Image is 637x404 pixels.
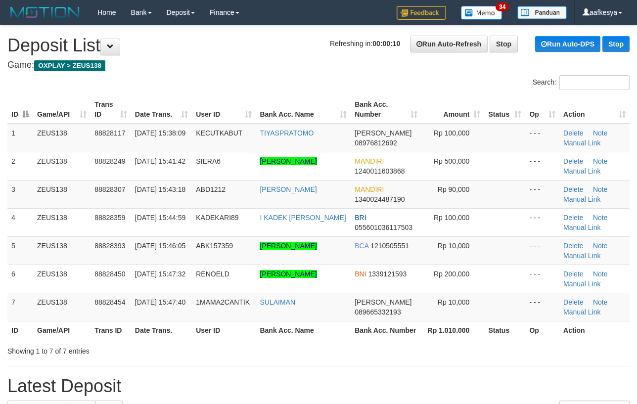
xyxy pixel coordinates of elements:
td: - - - [525,124,559,152]
a: Manual Link [563,308,601,316]
a: SULAIMAN [260,298,295,306]
a: [PERSON_NAME] [260,185,317,193]
input: Search: [559,75,630,90]
td: - - - [525,293,559,321]
td: 4 [7,208,33,236]
th: Op [525,321,559,339]
span: [DATE] 15:41:42 [135,157,185,165]
th: Date Trans. [131,321,192,339]
td: ZEUS138 [33,265,91,293]
span: Rp 90,000 [438,185,470,193]
span: 88828359 [94,214,125,222]
a: Note [593,270,608,278]
img: MOTION_logo.png [7,5,83,20]
th: Date Trans.: activate to sort column ascending [131,95,192,124]
span: KECUTKABUT [196,129,242,137]
th: Rp 1.010.000 [421,321,484,339]
a: Run Auto-Refresh [410,36,488,52]
td: 5 [7,236,33,265]
th: Trans ID: activate to sort column ascending [91,95,131,124]
a: Note [593,298,608,306]
a: Manual Link [563,139,601,147]
span: Copy 055601036117503 to clipboard [355,224,412,231]
a: Note [593,129,608,137]
a: Stop [490,36,518,52]
h1: Deposit List [7,36,630,55]
th: Game/API: activate to sort column ascending [33,95,91,124]
th: User ID: activate to sort column ascending [192,95,256,124]
a: Note [593,157,608,165]
span: ABD1212 [196,185,226,193]
th: Bank Acc. Number [351,321,421,339]
a: Delete [563,298,583,306]
span: Copy 1240011603868 to clipboard [355,167,405,175]
span: Copy 1339121593 to clipboard [368,270,407,278]
span: 34 [496,2,509,11]
a: Delete [563,157,583,165]
a: Manual Link [563,195,601,203]
a: Delete [563,185,583,193]
span: MANDIRI [355,157,384,165]
label: Search: [533,75,630,90]
td: ZEUS138 [33,124,91,152]
a: Stop [602,36,630,52]
span: [DATE] 15:46:05 [135,242,185,250]
th: Bank Acc. Number: activate to sort column ascending [351,95,421,124]
td: 7 [7,293,33,321]
img: Button%20Memo.svg [461,6,502,20]
td: 3 [7,180,33,208]
td: - - - [525,208,559,236]
th: Op: activate to sort column ascending [525,95,559,124]
span: BNI [355,270,366,278]
span: KADEKARI89 [196,214,238,222]
td: ZEUS138 [33,293,91,321]
span: Rp 100,000 [434,214,469,222]
a: Manual Link [563,280,601,288]
span: [DATE] 15:47:40 [135,298,185,306]
span: Copy 08976812692 to clipboard [355,139,397,147]
span: BCA [355,242,368,250]
th: Amount: activate to sort column ascending [421,95,484,124]
span: ABK157359 [196,242,233,250]
span: Rp 200,000 [434,270,469,278]
span: Rp 100,000 [434,129,469,137]
span: Rp 10,000 [438,242,470,250]
td: ZEUS138 [33,236,91,265]
th: Bank Acc. Name: activate to sort column ascending [256,95,351,124]
td: 1 [7,124,33,152]
span: [DATE] 15:47:32 [135,270,185,278]
th: Status [484,321,525,339]
a: Manual Link [563,167,601,175]
a: Note [593,242,608,250]
span: 88828454 [94,298,125,306]
a: Run Auto-DPS [535,36,600,52]
h4: Game: [7,60,630,70]
td: - - - [525,265,559,293]
span: Rp 500,000 [434,157,469,165]
span: [PERSON_NAME] [355,298,411,306]
th: Action [559,321,630,339]
span: 88828307 [94,185,125,193]
a: Delete [563,214,583,222]
span: Copy 1340024487190 to clipboard [355,195,405,203]
a: Manual Link [563,252,601,260]
span: BRI [355,214,366,222]
td: 2 [7,152,33,180]
a: I KADEK [PERSON_NAME] [260,214,346,222]
span: SIERA6 [196,157,221,165]
h1: Latest Deposit [7,376,630,396]
a: Note [593,214,608,222]
th: Game/API [33,321,91,339]
div: Showing 1 to 7 of 7 entries [7,342,258,356]
span: 88828393 [94,242,125,250]
span: MANDIRI [355,185,384,193]
strong: 00:00:10 [372,40,400,47]
a: [PERSON_NAME] [260,157,317,165]
a: Delete [563,270,583,278]
th: ID: activate to sort column descending [7,95,33,124]
th: Trans ID [91,321,131,339]
th: Action: activate to sort column ascending [559,95,630,124]
a: Delete [563,242,583,250]
td: - - - [525,152,559,180]
td: 6 [7,265,33,293]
